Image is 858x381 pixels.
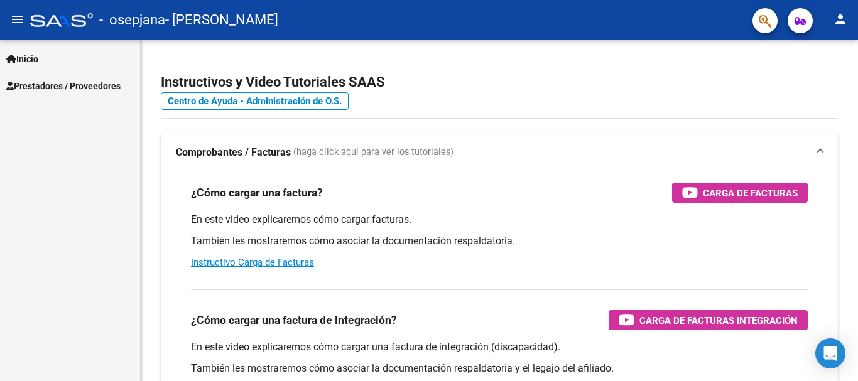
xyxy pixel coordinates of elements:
span: - osepjana [99,6,165,34]
p: También les mostraremos cómo asociar la documentación respaldatoria y el legajo del afiliado. [191,362,808,375]
h3: ¿Cómo cargar una factura de integración? [191,311,397,329]
button: Carga de Facturas [672,183,808,203]
span: Carga de Facturas [703,185,798,201]
span: (haga click aquí para ver los tutoriales) [293,146,453,159]
div: Open Intercom Messenger [815,338,845,368]
span: Carga de Facturas Integración [639,313,798,328]
strong: Comprobantes / Facturas [176,146,291,159]
a: Instructivo Carga de Facturas [191,257,314,268]
a: Centro de Ayuda - Administración de O.S. [161,92,349,110]
p: En este video explicaremos cómo cargar una factura de integración (discapacidad). [191,340,808,354]
span: Inicio [6,52,38,66]
mat-expansion-panel-header: Comprobantes / Facturas (haga click aquí para ver los tutoriales) [161,132,838,173]
span: - [PERSON_NAME] [165,6,278,34]
button: Carga de Facturas Integración [609,310,808,330]
h3: ¿Cómo cargar una factura? [191,184,323,201]
p: También les mostraremos cómo asociar la documentación respaldatoria. [191,234,808,248]
h2: Instructivos y Video Tutoriales SAAS [161,70,838,94]
p: En este video explicaremos cómo cargar facturas. [191,213,808,227]
mat-icon: person [833,12,848,27]
mat-icon: menu [10,12,25,27]
span: Prestadores / Proveedores [6,79,121,93]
